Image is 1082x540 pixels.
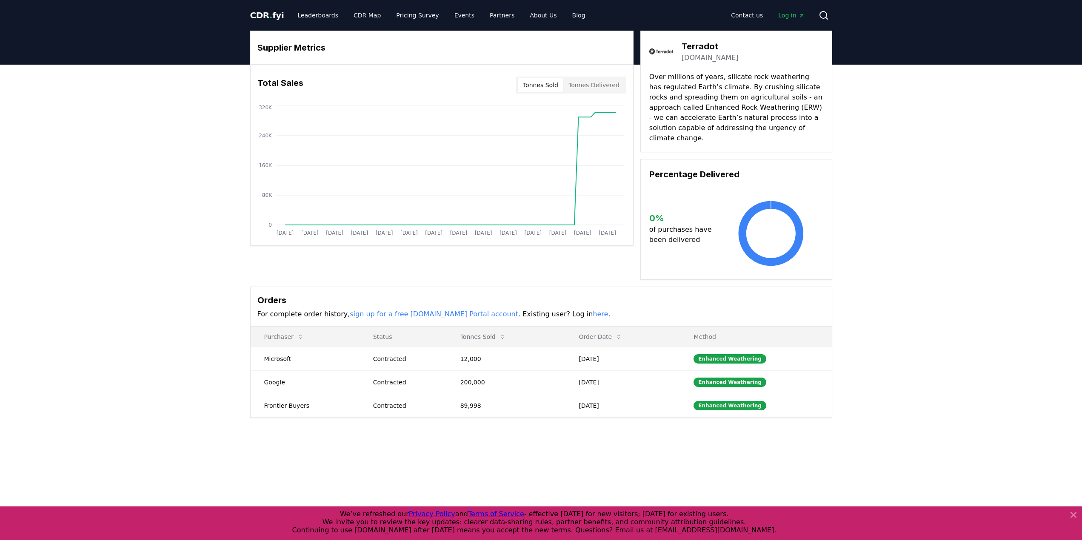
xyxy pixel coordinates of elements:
a: Leaderboards [291,8,345,23]
tspan: 80K [262,192,272,198]
a: About Us [523,8,563,23]
tspan: [DATE] [549,230,566,236]
tspan: [DATE] [276,230,294,236]
nav: Main [291,8,592,23]
td: [DATE] [565,370,680,394]
span: CDR fyi [250,10,284,20]
button: Tonnes Sold [518,78,563,92]
a: [DOMAIN_NAME] [682,53,739,63]
a: sign up for a free [DOMAIN_NAME] Portal account [350,310,518,318]
a: Blog [565,8,592,23]
tspan: [DATE] [574,230,591,236]
div: Enhanced Weathering [694,401,766,410]
td: [DATE] [565,347,680,370]
a: Pricing Survey [389,8,445,23]
button: Order Date [572,328,629,345]
a: Partners [483,8,521,23]
tspan: [DATE] [500,230,517,236]
tspan: [DATE] [351,230,368,236]
img: Terradot-logo [649,40,673,63]
button: Tonnes Delivered [563,78,625,92]
tspan: [DATE] [375,230,393,236]
tspan: 240K [259,133,272,139]
td: 89,998 [447,394,565,417]
a: here [593,310,608,318]
a: Log in [771,8,811,23]
nav: Main [724,8,811,23]
tspan: [DATE] [450,230,467,236]
td: Frontier Buyers [251,394,360,417]
tspan: 160K [259,162,272,168]
h3: Total Sales [257,77,303,94]
p: Over millions of years, silicate rock weathering has regulated Earth’s climate. By crushing silic... [649,72,823,143]
p: Method [687,333,825,341]
tspan: [DATE] [326,230,343,236]
h3: Percentage Delivered [649,168,823,181]
tspan: 0 [268,222,272,228]
button: Purchaser [257,328,311,345]
h3: 0 % [649,212,719,225]
span: . [269,10,272,20]
p: Status [366,333,440,341]
h3: Supplier Metrics [257,41,626,54]
a: CDR.fyi [250,9,284,21]
tspan: [DATE] [524,230,542,236]
a: CDR Map [347,8,388,23]
a: Events [448,8,481,23]
div: Enhanced Weathering [694,378,766,387]
a: Contact us [724,8,770,23]
tspan: 320K [259,105,272,111]
p: For complete order history, . Existing user? Log in . [257,309,825,319]
button: Tonnes Sold [454,328,513,345]
tspan: [DATE] [599,230,616,236]
td: Google [251,370,360,394]
td: 12,000 [447,347,565,370]
tspan: [DATE] [301,230,318,236]
h3: Terradot [682,40,739,53]
td: Microsoft [251,347,360,370]
div: Enhanced Weathering [694,354,766,364]
td: 200,000 [447,370,565,394]
div: Contracted [373,355,440,363]
tspan: [DATE] [474,230,492,236]
h3: Orders [257,294,825,307]
div: Contracted [373,378,440,387]
td: [DATE] [565,394,680,417]
p: of purchases have been delivered [649,225,719,245]
span: Log in [778,11,805,20]
div: Contracted [373,401,440,410]
tspan: [DATE] [425,230,443,236]
tspan: [DATE] [400,230,418,236]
